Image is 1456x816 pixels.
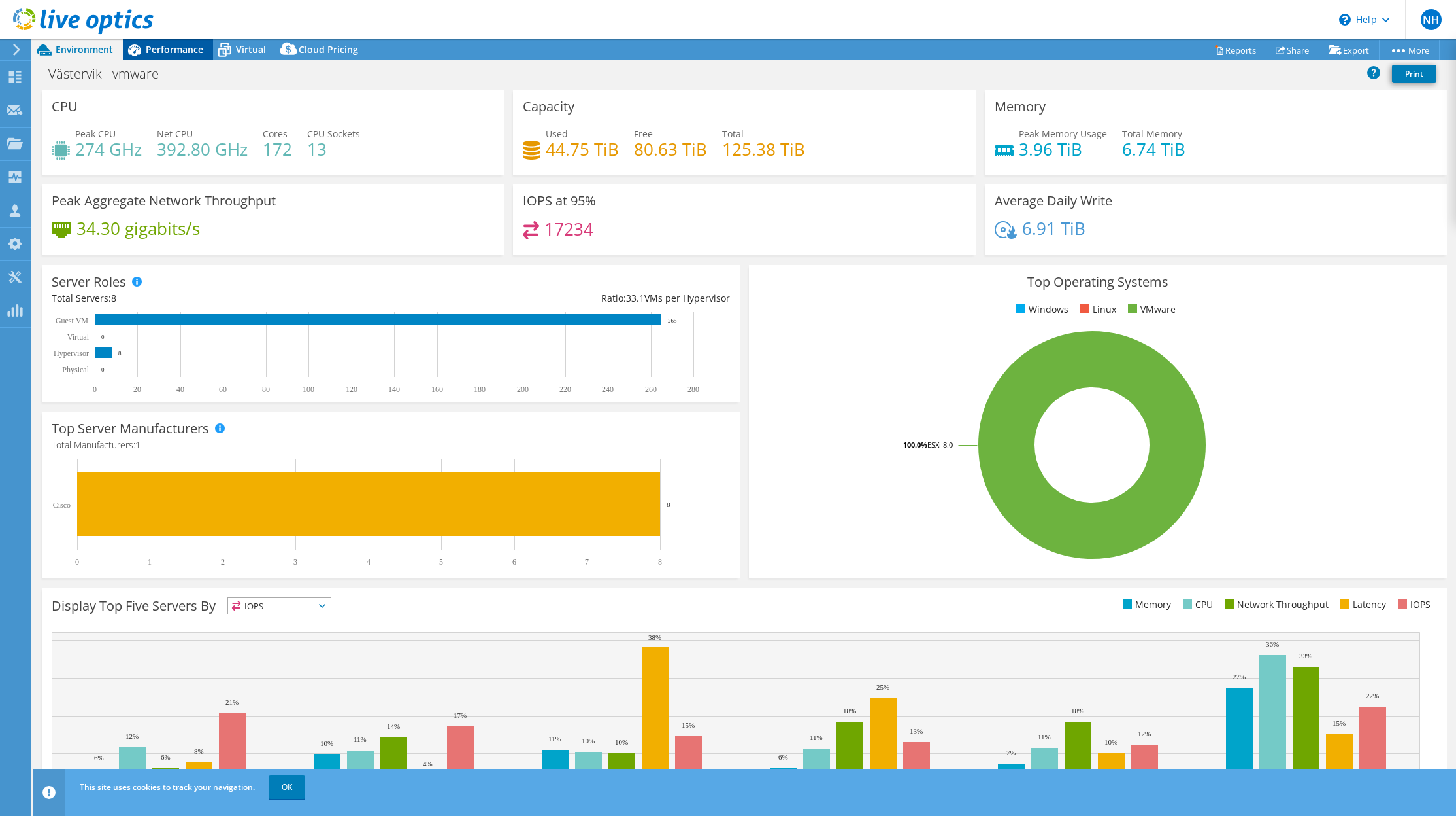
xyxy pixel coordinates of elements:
[722,128,744,140] span: Total
[1204,40,1266,60] a: Reports
[263,128,288,140] span: Cores
[667,501,670,508] text: 8
[56,43,113,56] span: Environment
[236,43,266,56] span: Virtual
[910,727,923,735] text: 13%
[634,142,707,156] h4: 80.63 TiB
[546,128,568,140] span: Used
[93,385,97,394] text: 0
[194,747,204,755] text: 8%
[225,698,239,706] text: 21%
[221,558,225,567] text: 2
[80,781,255,792] span: This site uses cookies to track your navigation.
[67,332,90,342] text: Virtual
[778,753,788,761] text: 6%
[52,99,78,114] h3: CPU
[602,385,614,394] text: 240
[523,99,574,114] h3: Capacity
[548,735,561,743] text: 11%
[1104,738,1117,746] text: 10%
[1395,597,1431,612] li: IOPS
[927,440,953,450] tspan: ESXi 8.0
[228,598,331,614] span: IOPS
[1138,730,1151,737] text: 12%
[42,67,179,81] h1: Västervik - vmware
[263,142,292,156] h4: 172
[133,385,141,394] text: 20
[269,775,305,799] a: OK
[388,385,400,394] text: 140
[161,753,171,761] text: 6%
[52,291,391,306] div: Total Servers:
[148,558,152,567] text: 1
[1119,597,1171,612] li: Memory
[135,438,141,451] span: 1
[118,350,122,357] text: 8
[1332,719,1346,727] text: 15%
[843,707,856,715] text: 18%
[387,722,400,730] text: 14%
[626,292,644,304] span: 33.1
[75,142,142,156] h4: 274 GHz
[759,275,1437,289] h3: Top Operating Systems
[668,317,677,324] text: 265
[1019,128,1107,140] span: Peak Memory Usage
[559,385,571,394] text: 220
[1071,707,1084,715] text: 18%
[320,739,333,747] text: 10%
[582,737,595,745] text: 10%
[523,194,596,208] h3: IOPS at 95%
[346,385,357,394] text: 120
[1379,40,1440,60] a: More
[293,558,297,567] text: 3
[307,142,360,156] h4: 13
[585,558,589,567] text: 7
[94,754,104,762] text: 6%
[111,292,116,304] span: 8
[423,760,433,768] text: 4%
[53,501,71,510] text: Cisco
[1233,673,1246,681] text: 27%
[157,128,193,140] span: Net CPU
[146,43,203,56] span: Performance
[1006,749,1016,756] text: 7%
[56,316,88,325] text: Guest VM
[176,385,184,394] text: 40
[1266,640,1279,648] text: 36%
[52,275,126,289] h3: Server Roles
[1180,597,1213,612] li: CPU
[1221,597,1329,612] li: Network Throughput
[303,385,314,394] text: 100
[1266,40,1319,60] a: Share
[54,349,89,358] text: Hypervisor
[648,633,661,641] text: 38%
[1421,9,1442,30] span: NH
[876,683,889,691] text: 25%
[431,385,443,394] text: 160
[1319,40,1380,60] a: Export
[439,558,443,567] text: 5
[1122,142,1185,156] h4: 6.74 TiB
[219,385,227,394] text: 60
[615,738,628,746] text: 10%
[1299,652,1312,660] text: 33%
[75,558,79,567] text: 0
[1125,302,1176,317] li: VMware
[52,421,209,436] h3: Top Server Manufacturers
[125,732,139,740] text: 12%
[1019,142,1107,156] h4: 3.96 TiB
[722,142,805,156] h4: 125.38 TiB
[1013,302,1068,317] li: Windows
[687,385,699,394] text: 280
[157,142,248,156] h4: 392.80 GHz
[658,558,662,567] text: 8
[474,385,486,394] text: 180
[995,194,1112,208] h3: Average Daily Write
[52,438,730,452] h4: Total Manufacturers:
[62,365,89,374] text: Physical
[1022,221,1085,236] h4: 6.91 TiB
[544,222,593,236] h4: 17234
[52,194,276,208] h3: Peak Aggregate Network Throughput
[454,711,467,719] text: 17%
[391,291,730,306] div: Ratio: VMs per Hypervisor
